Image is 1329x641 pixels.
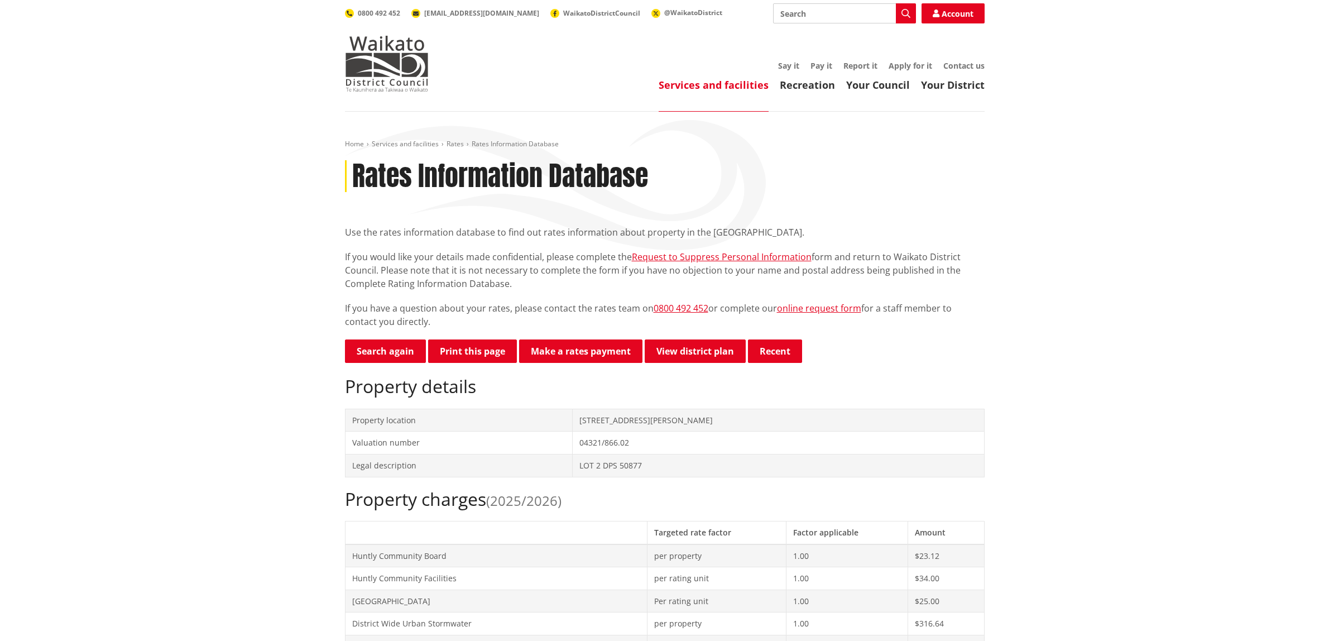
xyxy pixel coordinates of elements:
img: Waikato District Council - Te Kaunihera aa Takiwaa o Waikato [345,36,429,92]
a: Rates [447,139,464,149]
a: View district plan [645,339,746,363]
input: Search input [773,3,916,23]
a: @WaikatoDistrict [651,8,722,17]
td: 1.00 [786,590,908,613]
span: (2025/2026) [486,491,562,510]
td: per property [647,544,786,567]
p: Use the rates information database to find out rates information about property in the [GEOGRAPHI... [345,226,985,239]
td: Legal description [345,454,573,477]
a: Home [345,139,364,149]
a: 0800 492 452 [345,8,400,18]
span: Rates Information Database [472,139,559,149]
a: [EMAIL_ADDRESS][DOMAIN_NAME] [411,8,539,18]
a: Your District [921,78,985,92]
a: WaikatoDistrictCouncil [550,8,640,18]
a: Services and facilities [372,139,439,149]
td: Huntly Community Facilities [345,567,647,590]
td: $34.00 [908,567,984,590]
td: 1.00 [786,544,908,567]
a: Contact us [943,60,985,71]
td: 1.00 [786,613,908,635]
h1: Rates Information Database [352,160,648,193]
th: Amount [908,521,984,544]
td: Per rating unit [647,590,786,613]
a: Say it [778,60,799,71]
button: Print this page [428,339,517,363]
span: 0800 492 452 [358,8,400,18]
th: Factor applicable [786,521,908,544]
a: Apply for it [889,60,932,71]
a: Request to Suppress Personal Information [632,251,812,263]
span: @WaikatoDistrict [664,8,722,17]
td: LOT 2 DPS 50877 [573,454,984,477]
td: [GEOGRAPHIC_DATA] [345,590,647,613]
td: per rating unit [647,567,786,590]
button: Recent [748,339,802,363]
a: 0800 492 452 [654,302,708,314]
a: Services and facilities [659,78,769,92]
p: If you would like your details made confidential, please complete the form and return to Waikato ... [345,250,985,290]
a: Search again [345,339,426,363]
a: Pay it [810,60,832,71]
td: Valuation number [345,432,573,455]
td: District Wide Urban Stormwater [345,613,647,635]
td: per property [647,613,786,635]
td: $23.12 [908,544,984,567]
a: Make a rates payment [519,339,642,363]
td: [STREET_ADDRESS][PERSON_NAME] [573,409,984,432]
td: Huntly Community Board [345,544,647,567]
p: If you have a question about your rates, please contact the rates team on or complete our for a s... [345,302,985,328]
span: [EMAIL_ADDRESS][DOMAIN_NAME] [424,8,539,18]
a: online request form [777,302,861,314]
span: WaikatoDistrictCouncil [563,8,640,18]
a: Report it [843,60,877,71]
td: 04321/866.02 [573,432,984,455]
td: Property location [345,409,573,432]
td: 1.00 [786,567,908,590]
th: Targeted rate factor [647,521,786,544]
nav: breadcrumb [345,140,985,149]
h2: Property charges [345,489,985,510]
a: Account [922,3,985,23]
td: $25.00 [908,590,984,613]
a: Recreation [780,78,835,92]
h2: Property details [345,376,985,397]
td: $316.64 [908,613,984,635]
a: Your Council [846,78,910,92]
